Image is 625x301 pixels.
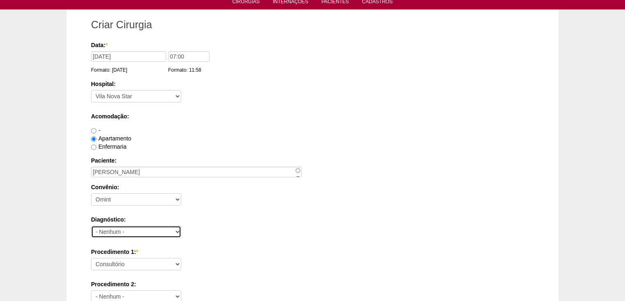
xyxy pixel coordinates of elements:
label: Paciente: [91,156,534,165]
label: Apartamento [91,135,131,142]
input: Apartamento [91,136,96,142]
label: Convênio: [91,183,534,191]
input: Enfermaria [91,145,96,150]
label: Procedimento 2: [91,280,534,288]
span: Este campo é obrigatório. [136,249,138,255]
label: Data: [91,41,531,49]
span: Este campo é obrigatório. [105,42,107,48]
input: - [91,128,96,134]
label: Hospital: [91,80,534,88]
h1: Criar Cirurgia [91,20,534,30]
label: - [91,127,100,134]
label: Procedimento 1: [91,248,534,256]
label: Enfermaria [91,143,126,150]
label: Diagnóstico: [91,215,534,224]
div: Formato: [DATE] [91,66,168,74]
label: Acomodação: [91,112,534,120]
div: Formato: 11:58 [168,66,212,74]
